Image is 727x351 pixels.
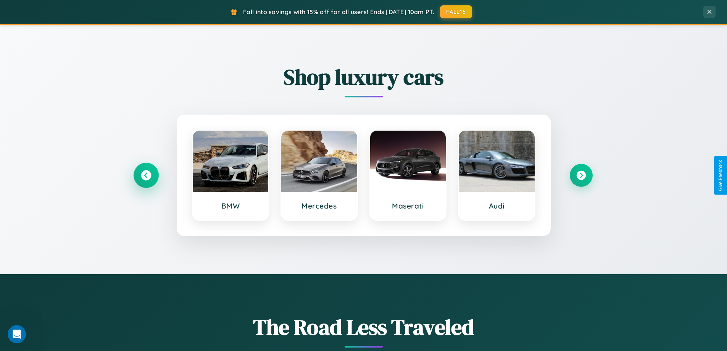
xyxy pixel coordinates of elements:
[378,201,438,210] h3: Maserati
[135,62,593,92] h2: Shop luxury cars
[440,5,472,18] button: FALL15
[718,160,723,191] div: Give Feedback
[466,201,527,210] h3: Audi
[289,201,350,210] h3: Mercedes
[135,312,593,342] h1: The Road Less Traveled
[243,8,434,16] span: Fall into savings with 15% off for all users! Ends [DATE] 10am PT.
[8,325,26,343] iframe: Intercom live chat
[200,201,261,210] h3: BMW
